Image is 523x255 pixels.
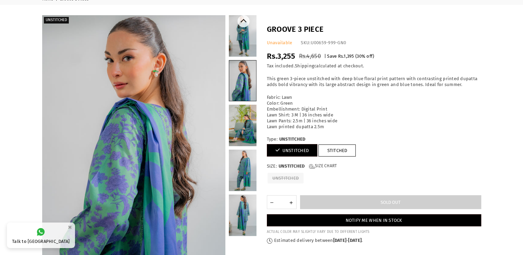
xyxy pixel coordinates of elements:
button: Previous [237,15,250,27]
p: Estimated delivery between - . [267,238,481,244]
span: UNSTITCHED [279,163,305,169]
label: Unstitched [44,17,69,23]
span: 30 [357,54,362,59]
span: UNSTITCHED [279,137,306,143]
span: Rs.1,395 [338,54,354,59]
button: × [66,221,74,233]
span: Rs.4,650 [299,53,321,60]
p: This green 3-piece unstitched with deep blue floral print pattern with contrasting printed dupatt... [267,76,481,88]
div: Tax included. calculated at checkout. [267,63,481,69]
a: Talk to [GEOGRAPHIC_DATA] [7,223,75,248]
span: | [324,54,326,59]
h1: Groove 3 Piece [267,24,481,35]
span: U00659-999-GN0 [310,40,346,45]
div: SKU: [301,40,346,46]
span: Save [327,54,337,59]
span: Sold out [381,200,401,205]
span: Unavailable [267,40,292,45]
p: Fabric: Lawn Color: Green Embellishment: Digital Print Lawn Shirt: 3 M | 36 inches wide Lawn Pant... [267,95,481,130]
div: ACTUAL COLOR MAY SLIGHTLY VARY DUE TO DIFFERENT LIGHTS [267,230,481,234]
button: Sold out [300,195,481,209]
span: ( % off) [355,54,374,59]
quantity-input: Quantity [267,195,297,209]
label: UNSTITCHED [267,172,305,184]
a: UNSTITCHED [267,144,318,157]
a: Notify me when in stock [267,214,481,226]
label: Type: [267,137,481,143]
span: Rs.3,255 [267,51,296,61]
a: Size Chart [309,163,337,169]
time: [DATE] [333,238,347,243]
a: Shipping [295,63,314,69]
a: STITCHED [318,144,356,157]
label: Size: [267,163,481,169]
time: [DATE] [348,238,362,243]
